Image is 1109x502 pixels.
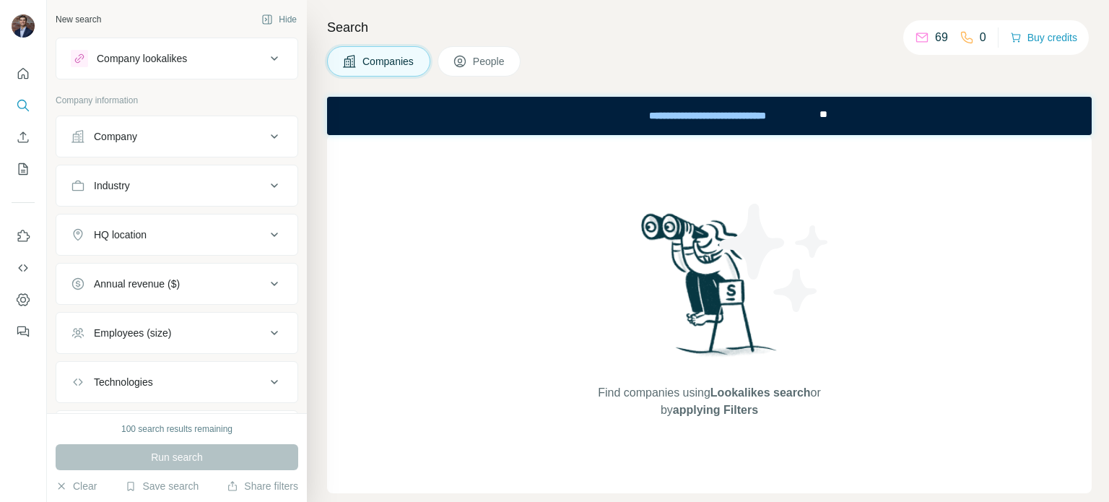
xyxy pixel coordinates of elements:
[935,29,948,46] p: 69
[12,156,35,182] button: My lists
[94,228,147,242] div: HQ location
[12,61,35,87] button: Quick start
[97,51,187,66] div: Company lookalikes
[710,386,811,399] span: Lookalikes search
[56,267,297,301] button: Annual revenue ($)
[362,54,415,69] span: Companies
[56,13,101,26] div: New search
[94,326,171,340] div: Employees (size)
[125,479,199,493] button: Save search
[593,384,825,419] span: Find companies using or by
[12,255,35,281] button: Use Surfe API
[94,129,137,144] div: Company
[12,124,35,150] button: Enrich CSV
[56,94,298,107] p: Company information
[251,9,307,30] button: Hide
[12,223,35,249] button: Use Surfe on LinkedIn
[473,54,506,69] span: People
[12,14,35,38] img: Avatar
[12,92,35,118] button: Search
[1010,27,1077,48] button: Buy credits
[94,277,180,291] div: Annual revenue ($)
[121,423,232,436] div: 100 search results remaining
[327,97,1092,135] iframe: Banner
[56,168,297,203] button: Industry
[327,17,1092,38] h4: Search
[94,375,153,389] div: Technologies
[227,479,298,493] button: Share filters
[56,316,297,350] button: Employees (size)
[635,209,785,371] img: Surfe Illustration - Woman searching with binoculars
[980,29,986,46] p: 0
[56,119,297,154] button: Company
[710,193,840,323] img: Surfe Illustration - Stars
[673,404,758,416] span: applying Filters
[56,365,297,399] button: Technologies
[94,178,130,193] div: Industry
[12,287,35,313] button: Dashboard
[12,319,35,345] button: Feedback
[56,217,297,252] button: HQ location
[56,41,297,76] button: Company lookalikes
[56,479,97,493] button: Clear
